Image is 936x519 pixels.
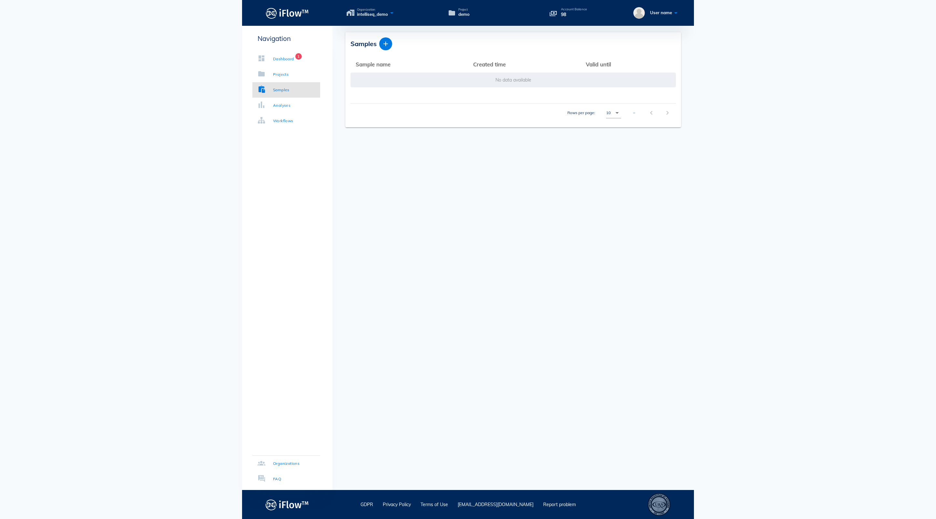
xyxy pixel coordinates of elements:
i: arrow_drop_down [613,109,621,117]
div: Analyses [273,102,290,109]
div: Dashboard [273,56,294,62]
th: Valid until: Not sorted. Activate to sort ascending. [581,57,676,72]
div: FAQ [273,476,281,482]
a: Report problem [543,502,576,507]
img: logo [266,497,309,512]
th: Sample name: Not sorted. Activate to sort ascending. [351,57,468,72]
div: Projects [273,71,289,78]
span: demo [458,11,470,18]
td: No data available [351,72,676,88]
a: Terms of Use [421,502,448,507]
span: Samples [351,40,377,48]
div: Workflows [273,118,293,124]
span: Valid until [586,61,611,68]
span: Badge [295,53,302,60]
p: Account Balance [561,8,587,11]
span: intelliseq_demo [357,11,388,18]
span: Organization [357,8,388,11]
div: Samples [273,87,290,93]
div: Organizations [273,460,300,467]
div: Rows per page: [567,103,621,122]
span: Sample name [356,61,391,68]
img: User name [633,7,645,19]
div: ISO 13485 – Quality Management System [648,493,670,516]
p: 98 [561,11,587,18]
span: User name [650,10,672,15]
a: GDPR [361,502,373,507]
a: Privacy Policy [383,502,411,507]
span: Created time [473,61,506,68]
span: Project [458,8,470,11]
div: 10Rows per page: [606,108,621,118]
p: Navigation [252,34,320,44]
div: – [633,110,635,116]
div: 10 [606,110,611,116]
th: Created time: Not sorted. Activate to sort ascending. [468,57,580,72]
a: [EMAIL_ADDRESS][DOMAIN_NAME] [458,502,534,507]
a: Logo [242,6,332,20]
